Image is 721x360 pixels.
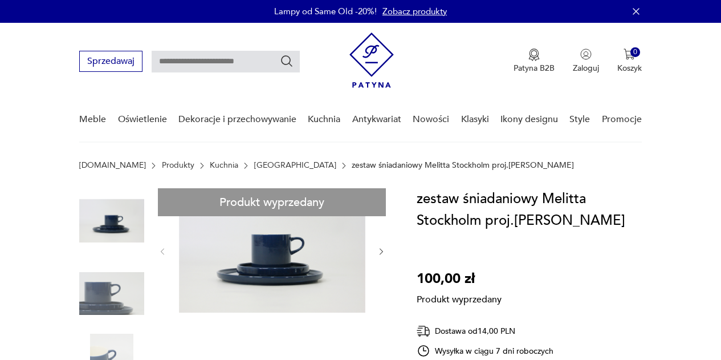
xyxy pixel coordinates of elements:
[630,47,640,57] div: 0
[274,6,377,17] p: Lampy od Same Old -20%!
[417,324,553,338] div: Dostawa od 14,00 PLN
[569,98,590,141] a: Style
[352,161,574,170] p: zestaw śniadaniowy Melitta Stockholm proj.[PERSON_NAME]
[514,48,555,74] button: Patyna B2B
[280,54,294,68] button: Szukaj
[79,161,146,170] a: [DOMAIN_NAME]
[417,344,553,358] div: Wysyłka w ciągu 7 dni roboczych
[417,268,502,290] p: 100,00 zł
[162,161,194,170] a: Produkty
[349,33,394,88] img: Patyna - sklep z meblami i dekoracjami vintage
[79,51,142,72] button: Sprzedawaj
[308,98,340,141] a: Kuchnia
[413,98,449,141] a: Nowości
[514,63,555,74] p: Patyna B2B
[79,58,142,66] a: Sprzedawaj
[210,161,238,170] a: Kuchnia
[617,48,642,74] button: 0Koszyk
[178,98,296,141] a: Dekoracje i przechowywanie
[580,48,592,60] img: Ikonka użytkownika
[602,98,642,141] a: Promocje
[617,63,642,74] p: Koszyk
[118,98,167,141] a: Oświetlenie
[254,161,336,170] a: [GEOGRAPHIC_DATA]
[417,188,642,232] h1: zestaw śniadaniowy Melitta Stockholm proj.[PERSON_NAME]
[573,63,599,74] p: Zaloguj
[461,98,489,141] a: Klasyki
[573,48,599,74] button: Zaloguj
[79,98,106,141] a: Meble
[528,48,540,61] img: Ikona medalu
[417,290,502,306] p: Produkt wyprzedany
[352,98,401,141] a: Antykwariat
[500,98,558,141] a: Ikony designu
[514,48,555,74] a: Ikona medaluPatyna B2B
[624,48,635,60] img: Ikona koszyka
[417,324,430,338] img: Ikona dostawy
[382,6,447,17] a: Zobacz produkty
